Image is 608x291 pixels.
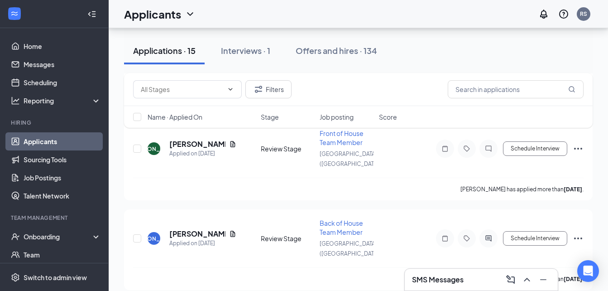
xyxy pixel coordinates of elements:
a: Applicants [24,132,101,150]
button: ComposeMessage [503,272,518,287]
span: Name · Applied On [148,112,202,121]
a: Job Postings [24,169,101,187]
svg: Note [440,145,450,152]
a: Team [24,246,101,264]
span: Score [379,112,397,121]
span: Stage [261,112,279,121]
b: [DATE] [564,276,582,282]
a: Messages [24,55,101,73]
svg: WorkstreamLogo [10,9,19,18]
div: Applied on [DATE] [169,239,236,248]
svg: Settings [11,273,20,282]
div: Review Stage [261,234,315,243]
h5: [PERSON_NAME] [169,139,225,149]
svg: ComposeMessage [505,274,516,285]
div: Reporting [24,96,101,105]
svg: ChevronDown [185,9,196,19]
svg: Tag [461,145,472,152]
svg: QuestionInfo [558,9,569,19]
button: Filter Filters [245,80,292,98]
p: [PERSON_NAME] has applied more than . [460,185,584,193]
a: Home [24,37,101,55]
div: Team Management [11,214,99,222]
a: Sourcing Tools [24,150,101,169]
svg: ChatInactive [483,145,494,152]
h5: [PERSON_NAME] [169,229,225,239]
span: Back of House Team Member [320,219,363,236]
svg: Ellipses [573,233,584,244]
span: [GEOGRAPHIC_DATA] ([GEOGRAPHIC_DATA]) [320,150,381,167]
svg: Minimize [538,274,549,285]
button: Schedule Interview [503,231,567,246]
h1: Applicants [124,6,181,22]
svg: Analysis [11,96,20,105]
span: [GEOGRAPHIC_DATA] ([GEOGRAPHIC_DATA]) [320,240,381,257]
div: Offers and hires · 134 [296,45,377,56]
svg: ActiveChat [483,235,494,242]
div: Interviews · 1 [221,45,270,56]
h3: SMS Messages [412,275,464,285]
svg: Notifications [538,9,549,19]
div: Switch to admin view [24,273,87,282]
span: Job posting [320,112,354,121]
svg: Tag [461,235,472,242]
div: Open Intercom Messenger [577,260,599,282]
b: [DATE] [564,186,582,193]
div: Applied on [DATE] [169,149,236,158]
input: All Stages [141,84,223,94]
svg: MagnifyingGlass [568,86,575,93]
div: Applications · 15 [133,45,196,56]
svg: Document [229,141,236,148]
button: Schedule Interview [503,141,567,156]
div: RS [580,10,587,18]
a: Scheduling [24,73,101,92]
svg: Collapse [87,10,96,19]
a: Talent Network [24,187,101,205]
svg: Document [229,230,236,238]
div: Hiring [11,119,99,126]
div: Onboarding [24,232,93,241]
div: Review Stage [261,144,315,153]
div: [PERSON_NAME] [131,145,177,153]
button: ChevronUp [520,272,534,287]
svg: Ellipses [573,143,584,154]
button: Minimize [536,272,551,287]
svg: Note [440,235,450,242]
input: Search in applications [448,80,584,98]
div: [PERSON_NAME] [131,235,177,242]
svg: UserCheck [11,232,20,241]
svg: Filter [253,84,264,95]
svg: ChevronUp [522,274,532,285]
svg: ChevronDown [227,86,234,93]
